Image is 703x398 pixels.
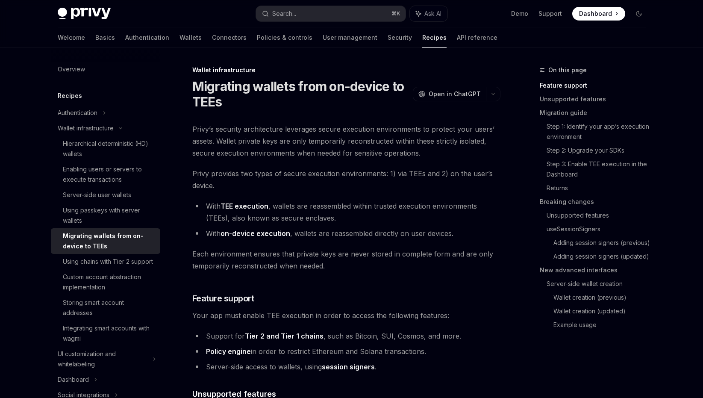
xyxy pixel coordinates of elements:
a: Hierarchical deterministic (HD) wallets [51,136,160,162]
h5: Recipes [58,91,82,101]
div: Wallet infrastructure [192,66,500,74]
a: Using passkeys with server wallets [51,203,160,228]
a: Unsupported features [547,209,653,222]
div: Custom account abstraction implementation [63,272,155,292]
a: Adding session signers (updated) [553,250,653,263]
div: Dashboard [58,374,89,385]
a: Enabling users or servers to execute transactions [51,162,160,187]
a: User management [323,27,377,48]
a: Custom account abstraction implementation [51,269,160,295]
span: Ask AI [424,9,441,18]
div: UI customization and whitelabeling [58,349,147,369]
a: Example usage [553,318,653,332]
a: Wallet creation (previous) [553,291,653,304]
a: TEE execution [221,202,268,211]
a: Unsupported features [540,92,653,106]
button: Open in ChatGPT [413,87,486,101]
li: in order to restrict Ethereum and Solana transactions. [192,345,500,357]
a: Tier 2 and Tier 1 chains [245,332,324,341]
a: Overview [51,62,160,77]
a: Using chains with Tier 2 support [51,254,160,269]
a: Server-side wallet creation [547,277,653,291]
a: Welcome [58,27,85,48]
span: Each environment ensures that private keys are never stored in complete form and are only tempora... [192,248,500,272]
span: Dashboard [579,9,612,18]
li: With , wallets are reassembled within trusted execution environments (TEEs), also known as secure... [192,200,500,224]
a: Returns [547,181,653,195]
a: Migrating wallets from on-device to TEEs [51,228,160,254]
a: New advanced interfaces [540,263,653,277]
span: Privy provides two types of secure execution environments: 1) via TEEs and 2) on the user’s device. [192,168,500,192]
button: Ask AI [410,6,447,21]
a: Security [388,27,412,48]
a: Breaking changes [540,195,653,209]
span: Feature support [192,292,254,304]
div: Using passkeys with server wallets [63,205,155,226]
a: Support [538,9,562,18]
div: Migrating wallets from on-device to TEEs [63,231,155,251]
a: Integrating smart accounts with wagmi [51,321,160,346]
a: Demo [511,9,528,18]
a: session signers [322,363,375,371]
a: Step 2: Upgrade your SDKs [547,144,653,157]
div: Storing smart account addresses [63,298,155,318]
a: Wallets [179,27,202,48]
div: Overview [58,64,85,74]
button: Toggle dark mode [632,7,646,21]
button: Search...⌘K [256,6,406,21]
li: With , wallets are reassembled directly on user devices. [192,227,500,239]
a: Basics [95,27,115,48]
a: Step 1: Identify your app’s execution environment [547,120,653,144]
li: Server-side access to wallets, using . [192,361,500,373]
a: Policies & controls [257,27,312,48]
a: Storing smart account addresses [51,295,160,321]
div: Authentication [58,108,97,118]
div: Hierarchical deterministic (HD) wallets [63,139,155,159]
img: dark logo [58,8,111,20]
div: Using chains with Tier 2 support [63,256,153,267]
span: Privy’s security architecture leverages secure execution environments to protect your users’ asse... [192,123,500,159]
a: Wallet creation (updated) [553,304,653,318]
a: Server-side user wallets [51,187,160,203]
span: ⌘ K [391,10,400,17]
span: On this page [548,65,587,75]
a: Policy engine [206,347,251,356]
a: Authentication [125,27,169,48]
span: Your app must enable TEE execution in order to access the following features: [192,310,500,321]
a: Migration guide [540,106,653,120]
li: Support for , such as Bitcoin, SUI, Cosmos, and more. [192,330,500,342]
a: on-device execution [221,229,290,238]
a: Step 3: Enable TEE execution in the Dashboard [547,157,653,181]
span: Open in ChatGPT [429,90,481,98]
div: Search... [272,9,296,19]
h1: Migrating wallets from on-device to TEEs [192,79,409,109]
a: Dashboard [572,7,625,21]
a: API reference [457,27,497,48]
a: useSessionSigners [547,222,653,236]
div: Wallet infrastructure [58,123,114,133]
div: Enabling users or servers to execute transactions [63,164,155,185]
div: Integrating smart accounts with wagmi [63,323,155,344]
div: Server-side user wallets [63,190,131,200]
a: Recipes [422,27,447,48]
a: Feature support [540,79,653,92]
a: Adding session signers (previous) [553,236,653,250]
a: Connectors [212,27,247,48]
